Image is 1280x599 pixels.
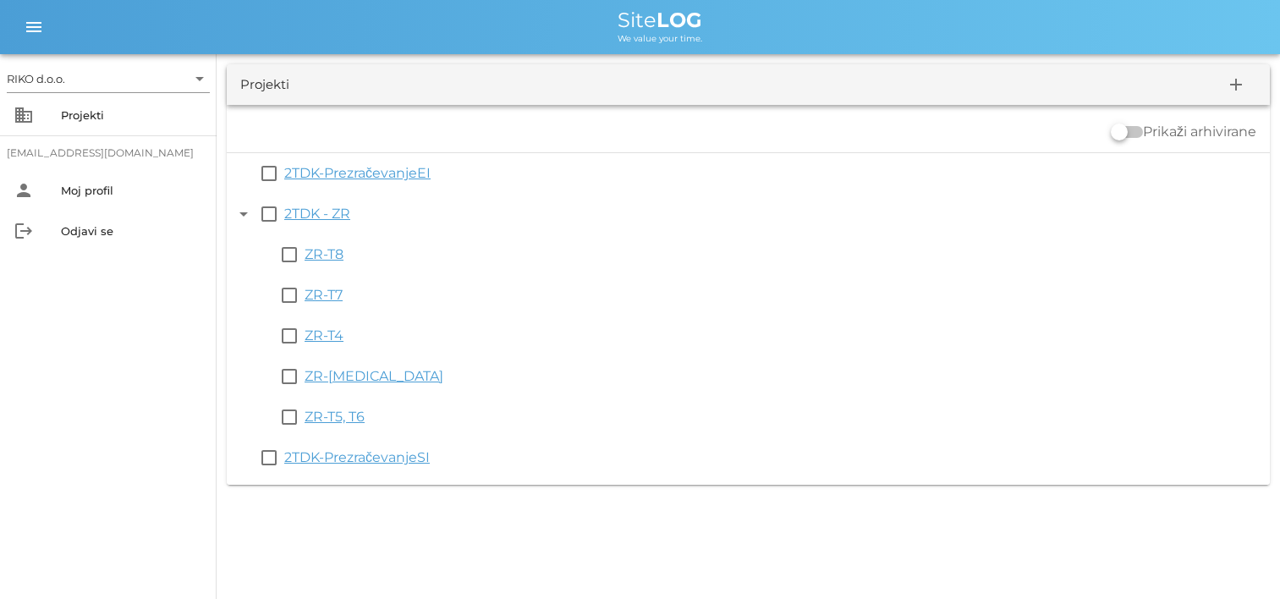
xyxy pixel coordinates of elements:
[1039,416,1280,599] div: Pripomoček za klepet
[1039,416,1280,599] iframe: Chat Widget
[284,165,431,181] a: 2TDK-PrezračevanjeEI
[618,8,702,32] span: Site
[284,449,430,465] a: 2TDK-PrezračevanjeSI
[656,8,702,32] b: LOG
[14,221,34,241] i: logout
[279,366,299,387] button: check_box_outline_blank
[14,105,34,125] i: business
[61,184,203,197] div: Moj profil
[305,409,365,425] a: ZR-T5, T6
[305,287,343,303] a: ZR-T7
[14,180,34,201] i: person
[305,246,343,262] a: ZR-T8
[618,33,702,44] span: We value your time.
[279,245,299,265] button: check_box_outline_blank
[259,204,279,224] button: check_box_outline_blank
[284,206,350,222] a: 2TDK - ZR
[305,327,343,343] a: ZR-T4
[279,326,299,346] button: check_box_outline_blank
[259,163,279,184] button: check_box_outline_blank
[1226,74,1246,95] i: add
[190,69,210,89] i: arrow_drop_down
[279,407,299,427] button: check_box_outline_blank
[24,17,44,37] i: menu
[61,108,203,122] div: Projekti
[279,285,299,305] button: check_box_outline_blank
[240,75,289,95] div: Projekti
[7,65,210,92] div: RIKO d.o.o.
[61,224,203,238] div: Odjavi se
[7,71,65,86] div: RIKO d.o.o.
[1143,124,1256,140] label: Prikaži arhivirane
[259,448,279,468] button: check_box_outline_blank
[305,368,443,384] a: ZR-[MEDICAL_DATA]
[233,204,254,224] button: arrow_drop_down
